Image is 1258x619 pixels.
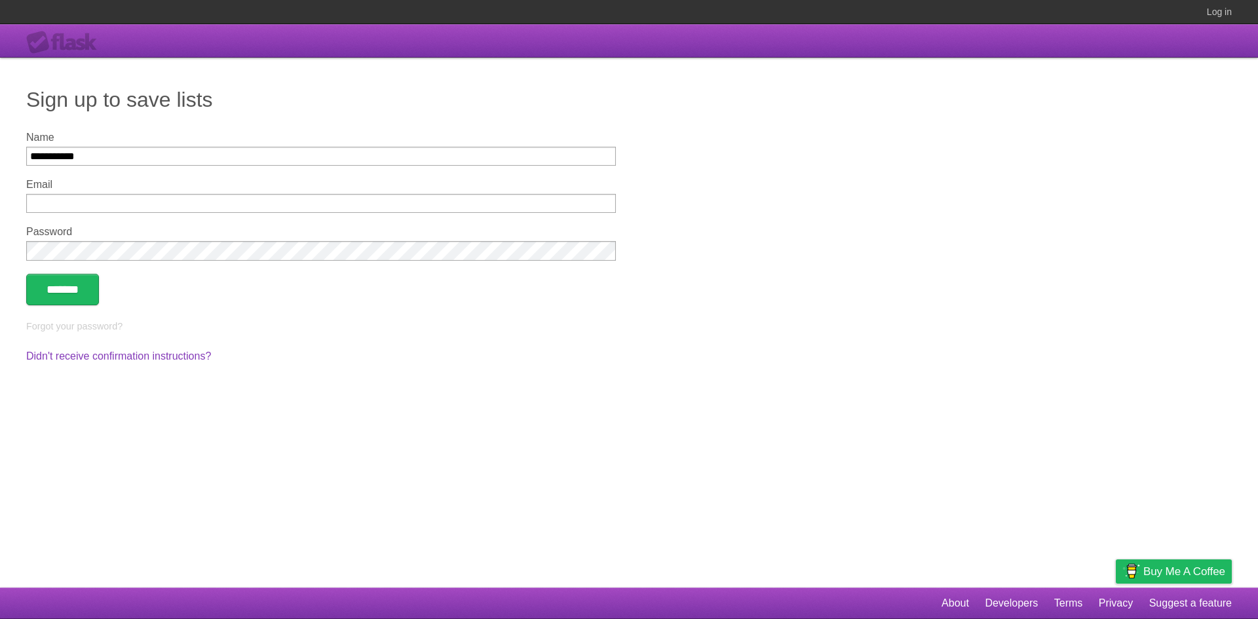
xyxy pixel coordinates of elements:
[26,321,123,331] a: Forgot your password?
[1122,560,1140,582] img: Buy me a coffee
[1054,591,1083,616] a: Terms
[985,591,1038,616] a: Developers
[26,179,616,191] label: Email
[26,350,211,362] a: Didn't receive confirmation instructions?
[1099,591,1133,616] a: Privacy
[26,132,616,143] label: Name
[1143,560,1225,583] span: Buy me a coffee
[26,84,1232,115] h1: Sign up to save lists
[26,226,616,238] label: Password
[942,591,969,616] a: About
[26,31,105,54] div: Flask
[1116,559,1232,584] a: Buy me a coffee
[1149,591,1232,616] a: Suggest a feature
